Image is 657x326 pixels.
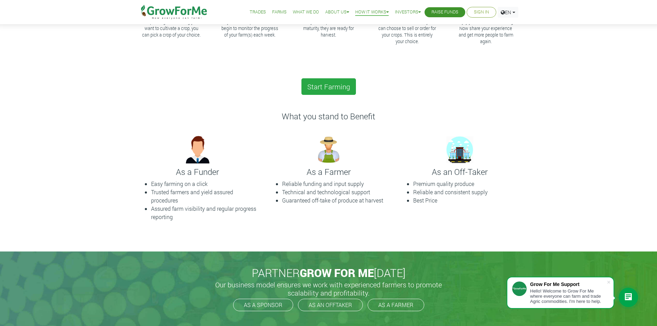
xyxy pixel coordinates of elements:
a: Sign In [474,9,489,16]
a: How it Works [355,9,389,16]
div: Grow For Me Support [530,281,607,287]
p: Pay for the crop selected and begin to monitor the progress of your farm(s) each week. [220,19,280,39]
a: About Us [325,9,349,16]
a: Raise Funds [431,9,458,16]
p: Once your crops have reached maturity, they are ready for harvest. [299,19,358,39]
li: Assured farm visibility and regular progress reporting [151,205,258,221]
li: Guaranteed off-take of produce at harvest [282,196,389,205]
li: Premium quality produce [413,180,520,188]
div: Hello! Welcome to Grow For Me where everyone can farm and trade Agric commodities. I'm here to help. [530,288,607,304]
li: Trusted farmers and yield assured procedures [151,188,258,205]
a: Trades [250,9,266,16]
li: Technical and technological support [282,188,389,196]
img: growforme image [180,132,215,167]
li: Best Price [413,196,520,205]
img: growforme image [311,132,346,167]
a: What We Do [293,9,319,16]
a: Investors [395,9,421,16]
img: growforme image [442,132,477,167]
p: Enjoy your Return on Funding. Now share your experience and get more people to farm again. [456,19,516,45]
h2: PARTNER [DATE] [140,266,517,279]
h4: What you stand to Benefit [137,111,520,121]
a: Start Farming [301,78,356,95]
li: Easy farming on a click [151,180,258,188]
a: AS A FARMER [368,299,424,311]
h4: As a Farmer [268,167,389,177]
h5: Our business model ensures we work with experienced farmers to promote scalability and profitabil... [208,280,449,297]
li: Reliable funding and input supply [282,180,389,188]
span: GROW FOR ME [300,265,374,280]
h4: As an Off-Taker [399,167,520,177]
h4: As a Funder [137,167,258,177]
a: Farms [272,9,287,16]
p: Depending on how long you want to cultivate a crop, you can pick a crop of your choice. [142,19,201,39]
p: With a click of a button you can choose to sell or order for your crops. This is entirely your ch... [378,19,437,45]
a: EN [498,7,518,18]
a: AS AN OFFTAKER [298,299,363,311]
li: Reliable and consistent supply [413,188,520,196]
a: AS A SPONSOR [233,299,293,311]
